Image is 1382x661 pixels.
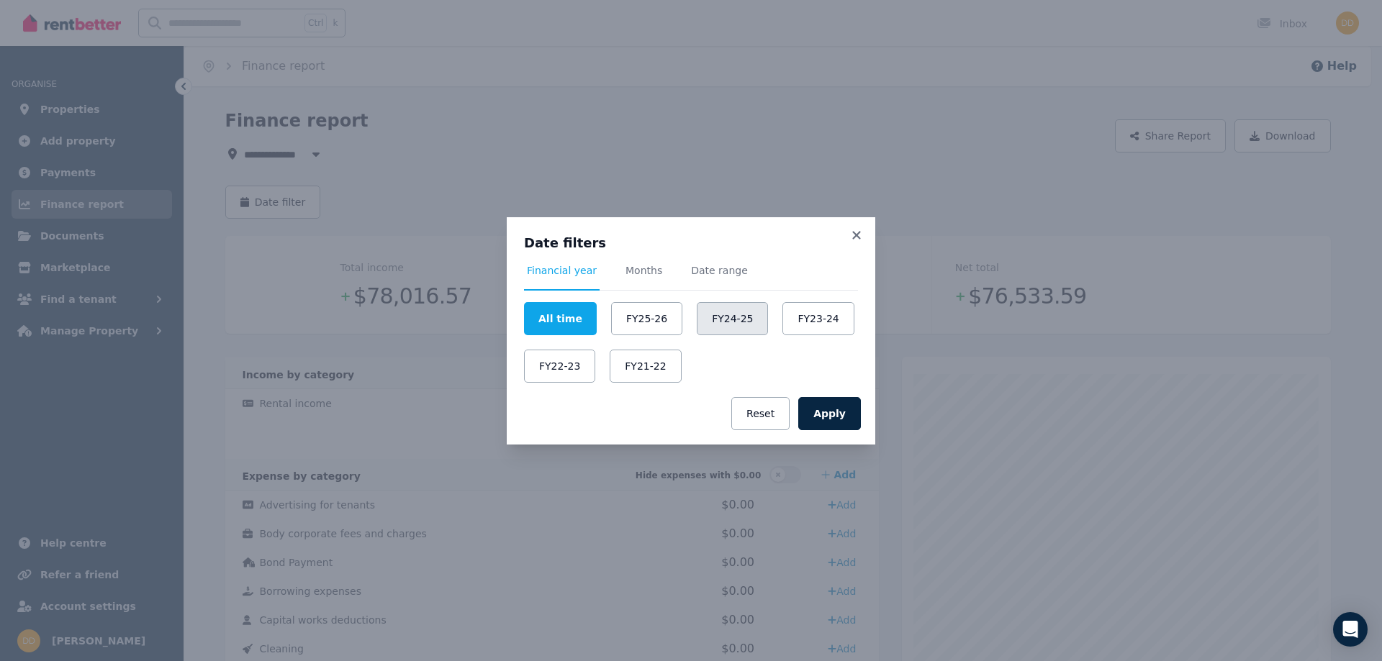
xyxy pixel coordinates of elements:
[625,263,662,278] span: Months
[610,350,681,383] button: FY21-22
[524,350,595,383] button: FY22-23
[691,263,748,278] span: Date range
[782,302,854,335] button: FY23-24
[798,397,861,430] button: Apply
[524,263,858,291] nav: Tabs
[527,263,597,278] span: Financial year
[1333,612,1368,647] div: Open Intercom Messenger
[524,302,597,335] button: All time
[611,302,682,335] button: FY25-26
[731,397,790,430] button: Reset
[524,234,858,252] h3: Date filters
[697,302,768,335] button: FY24-25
